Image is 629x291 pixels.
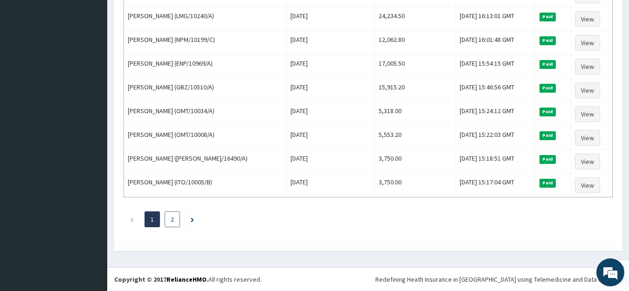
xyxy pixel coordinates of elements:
[374,174,456,197] td: 3,750.00
[456,126,534,150] td: [DATE] 15:22:03 GMT
[456,55,534,79] td: [DATE] 15:54:15 GMT
[114,275,208,284] strong: Copyright © 2017 .
[287,79,374,102] td: [DATE]
[375,275,622,284] div: Redefining Heath Insurance in [GEOGRAPHIC_DATA] using Telemedicine and Data Science!
[374,7,456,31] td: 24,234.50
[374,150,456,174] td: 3,750.00
[539,155,556,163] span: Paid
[575,11,600,27] a: View
[48,52,157,64] div: Chat with us now
[124,79,287,102] td: [PERSON_NAME] (GBZ/10510/A)
[575,35,600,51] a: View
[539,179,556,187] span: Paid
[166,275,207,284] a: RelianceHMO
[374,79,456,102] td: 15,915.20
[456,7,534,31] td: [DATE] 16:13:01 GMT
[374,31,456,55] td: 12,062.80
[575,59,600,74] a: View
[287,150,374,174] td: [DATE]
[191,215,194,223] a: Next page
[575,177,600,193] a: View
[287,55,374,79] td: [DATE]
[539,131,556,140] span: Paid
[575,106,600,122] a: View
[151,215,154,223] a: Page 1 is your current page
[539,60,556,68] span: Paid
[17,47,38,70] img: d_794563401_company_1708531726252_794563401
[456,31,534,55] td: [DATE] 16:01:48 GMT
[575,154,600,169] a: View
[124,174,287,197] td: [PERSON_NAME] (ITO/10005/B)
[287,31,374,55] td: [DATE]
[287,102,374,126] td: [DATE]
[124,31,287,55] td: [PERSON_NAME] (NPM/10199/C)
[539,84,556,92] span: Paid
[575,130,600,146] a: View
[374,55,456,79] td: 17,005.50
[153,5,175,27] div: Minimize live chat window
[456,174,534,197] td: [DATE] 15:17:04 GMT
[124,150,287,174] td: [PERSON_NAME] ([PERSON_NAME]/16490/A)
[287,174,374,197] td: [DATE]
[54,87,129,181] span: We're online!
[539,108,556,116] span: Paid
[124,55,287,79] td: [PERSON_NAME] (ENP/10969/A)
[124,102,287,126] td: [PERSON_NAME] (OMT/10034/A)
[287,126,374,150] td: [DATE]
[575,82,600,98] a: View
[5,193,178,225] textarea: Type your message and hit 'Enter'
[107,267,629,291] footer: All rights reserved.
[539,36,556,45] span: Paid
[171,215,174,223] a: Page 2
[456,150,534,174] td: [DATE] 15:18:51 GMT
[287,7,374,31] td: [DATE]
[124,126,287,150] td: [PERSON_NAME] (OMT/10008/A)
[539,13,556,21] span: Paid
[456,79,534,102] td: [DATE] 15:46:56 GMT
[374,102,456,126] td: 5,318.00
[130,215,134,223] a: Previous page
[374,126,456,150] td: 5,553.20
[456,102,534,126] td: [DATE] 15:24:12 GMT
[124,7,287,31] td: [PERSON_NAME] (LMG/10240/A)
